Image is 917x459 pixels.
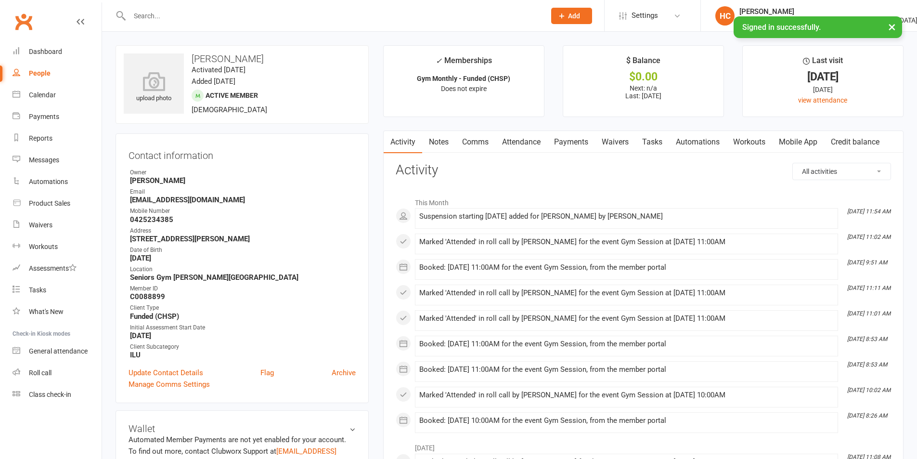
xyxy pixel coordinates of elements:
div: What's New [29,308,64,315]
i: [DATE] 9:51 AM [847,259,887,266]
button: × [883,16,901,37]
div: Member ID [130,284,356,293]
strong: [DATE] [130,331,356,340]
i: [DATE] 11:11 AM [847,285,891,291]
h3: [PERSON_NAME] [124,53,361,64]
div: Address [130,226,356,236]
a: Payments [547,131,595,153]
div: Email [130,187,356,197]
button: Add [551,8,592,24]
div: Payments [29,113,59,120]
div: General attendance [29,347,88,355]
a: Notes [422,131,455,153]
div: Mobile Number [130,207,356,216]
a: People [13,63,102,84]
a: Calendar [13,84,102,106]
strong: C0088899 [130,292,356,301]
a: Manage Comms Settings [129,379,210,390]
span: Signed in successfully. [742,23,821,32]
strong: 0425234385 [130,215,356,224]
span: [DEMOGRAPHIC_DATA] [192,105,267,114]
a: Reports [13,128,102,149]
a: What's New [13,301,102,323]
i: ✓ [436,56,442,66]
div: Booked: [DATE] 10:00AM for the event Gym Session, from the member portal [419,417,834,425]
div: Client Subcategory [130,342,356,352]
p: Next: n/a Last: [DATE] [572,84,715,100]
a: Attendance [495,131,547,153]
div: Dashboard [29,48,62,55]
time: Added [DATE] [192,77,235,86]
a: Update Contact Details [129,367,203,379]
a: Workouts [726,131,772,153]
span: Active member [206,92,258,99]
div: Initial Assessment Start Date [130,323,356,332]
a: Automations [669,131,726,153]
div: Messages [29,156,59,164]
span: Add [568,12,580,20]
h3: Contact information [129,146,356,161]
div: Automations [29,178,68,185]
div: Client Type [130,303,356,313]
div: [DATE] [751,84,894,95]
a: Class kiosk mode [13,384,102,406]
a: Activity [384,131,422,153]
a: Waivers [13,214,102,236]
div: [DATE] [751,72,894,82]
div: Location [130,265,356,274]
a: Flag [260,367,274,379]
div: $0.00 [572,72,715,82]
a: Payments [13,106,102,128]
strong: [DATE] [130,254,356,262]
strong: Funded (CHSP) [130,312,356,321]
input: Search... [127,9,539,23]
i: [DATE] 8:26 AM [847,412,887,419]
div: Last visit [803,54,843,72]
a: Product Sales [13,193,102,214]
a: Waivers [595,131,635,153]
div: Marked 'Attended' in roll call by [PERSON_NAME] for the event Gym Session at [DATE] 11:00AM [419,238,834,246]
div: Suspension starting [DATE] added for [PERSON_NAME] by [PERSON_NAME] [419,212,834,221]
a: Dashboard [13,41,102,63]
div: Booked: [DATE] 11:00AM for the event Gym Session, from the member portal [419,340,834,348]
li: [DATE] [396,438,891,453]
div: Assessments [29,264,77,272]
div: HC [715,6,735,26]
i: [DATE] 11:54 AM [847,208,891,215]
i: [DATE] 10:02 AM [847,387,891,393]
i: [DATE] 8:53 AM [847,361,887,368]
div: Product Sales [29,199,70,207]
strong: Seniors Gym [PERSON_NAME][GEOGRAPHIC_DATA] [130,273,356,282]
strong: [EMAIL_ADDRESS][DOMAIN_NAME] [130,196,356,204]
strong: Gym Monthly - Funded (CHSP) [417,75,510,82]
div: Date of Birth [130,246,356,255]
div: Memberships [436,54,492,72]
div: Marked 'Attended' in roll call by [PERSON_NAME] for the event Gym Session at [DATE] 10:00AM [419,391,834,399]
a: Automations [13,171,102,193]
div: upload photo [124,72,184,104]
a: Assessments [13,258,102,279]
div: Marked 'Attended' in roll call by [PERSON_NAME] for the event Gym Session at [DATE] 11:00AM [419,315,834,323]
a: Messages [13,149,102,171]
a: Clubworx [12,10,36,34]
a: Roll call [13,362,102,384]
a: Tasks [635,131,669,153]
a: view attendance [798,96,847,104]
div: Calendar [29,91,56,99]
div: Booked: [DATE] 11:00AM for the event Gym Session, from the member portal [419,263,834,272]
div: People [29,69,51,77]
div: Owner [130,168,356,177]
div: Booked: [DATE] 11:00AM for the event Gym Session, from the member portal [419,366,834,374]
div: Reports [29,134,52,142]
a: General attendance kiosk mode [13,341,102,362]
strong: [STREET_ADDRESS][PERSON_NAME] [130,235,356,243]
strong: [PERSON_NAME] [130,176,356,185]
li: This Month [396,193,891,208]
a: Comms [455,131,495,153]
a: Workouts [13,236,102,258]
div: Tasks [29,286,46,294]
time: Activated [DATE] [192,66,245,74]
div: Class check-in [29,391,71,398]
div: Roll call [29,369,52,377]
a: Credit balance [824,131,886,153]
